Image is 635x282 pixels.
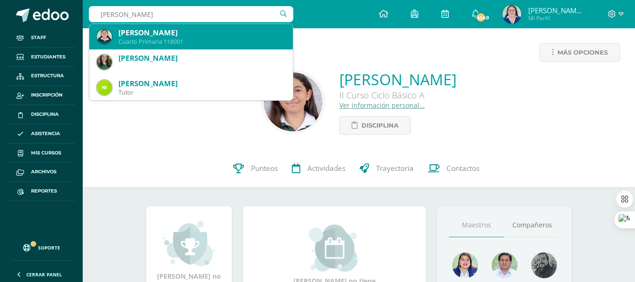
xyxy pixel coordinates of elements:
img: 6d98d66837a8c6002edd6c2168288260.png [97,29,112,44]
span: Asistencia [31,130,60,137]
div: Cuarto Primaria 118001 [118,38,285,46]
img: 4179e05c207095638826b52d0d6e7b97.png [531,252,557,278]
div: Tutor [118,89,285,97]
span: Actividades [307,163,345,173]
span: Inscripción [31,91,63,99]
a: Contactos [421,150,486,187]
div: [PERSON_NAME] [118,79,285,89]
span: Más opciones [557,44,608,61]
img: d8335ad48ebcb5e40d88e10efe13238d.png [264,73,322,131]
input: Busca un usuario... [89,6,293,22]
img: 1e7bfa517bf798cc96a9d855bf172288.png [492,252,517,278]
a: Reportes [8,182,75,201]
a: Disciplina [339,116,411,135]
span: Trayectoria [376,163,414,173]
a: Compañeros [504,213,560,237]
img: event_small.png [309,225,360,272]
span: Soporte [38,244,60,251]
span: Mi Perfil [528,14,585,22]
span: Disciplina [31,111,59,118]
span: Staff [31,34,46,41]
img: e61119787bca24e6d553554f6e3d9a59.png [97,55,112,70]
span: Cerrar panel [26,271,62,278]
a: Más opciones [540,43,620,62]
span: [PERSON_NAME][US_STATE] [528,6,585,15]
span: 4549 [476,12,486,23]
span: Archivos [31,168,56,176]
a: Mis cursos [8,144,75,163]
span: Disciplina [361,117,399,134]
div: [PERSON_NAME] [118,53,285,63]
a: Soporte [11,235,71,258]
a: [PERSON_NAME] [339,69,456,89]
a: Estudiantes [8,48,75,67]
a: Asistencia [8,124,75,144]
span: Estructura [31,72,64,80]
img: 8369efb87e5cb66e5f59332c9f6b987d.png [502,5,521,24]
a: Estructura [8,67,75,86]
a: Inscripción [8,86,75,105]
div: [PERSON_NAME] [118,28,285,38]
a: Ver información personal... [339,101,425,110]
img: 135afc2e3c36cc19cf7f4a6ffd4441d1.png [452,252,478,278]
span: Punteos [251,163,278,173]
a: Archivos [8,162,75,182]
img: achievement_small.png [164,220,215,267]
a: Maestros [449,213,504,237]
span: Estudiantes [31,53,65,61]
span: Contactos [447,163,479,173]
img: 60e15aa7d6016a62746ee5263cb8c1f9.png [97,80,112,95]
a: Staff [8,28,75,48]
a: Punteos [226,150,285,187]
div: II Curso Ciclo Básico A [339,89,456,101]
span: Reportes [31,187,57,195]
a: Trayectoria [353,150,421,187]
a: Actividades [285,150,353,187]
a: Disciplina [8,105,75,124]
span: Mis cursos [31,149,61,157]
